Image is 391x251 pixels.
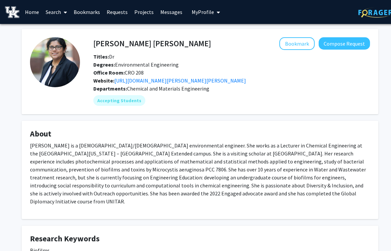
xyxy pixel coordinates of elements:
a: Bookmarks [70,0,103,24]
b: Titles: [93,53,109,60]
span: Dr [93,53,114,60]
b: Office Room: [93,69,125,76]
a: Search [42,0,70,24]
span: Environmental Engineering [93,61,179,68]
a: Opens in a new tab [114,77,246,84]
img: Profile Picture [30,37,80,87]
a: Home [22,0,42,24]
h4: About [30,129,370,139]
span: My Profile [192,9,214,15]
b: Departments: [93,85,127,92]
iframe: Chat [5,221,28,246]
button: Add Gisella Lamas Samanamud to Bookmarks [279,37,315,50]
img: University of Kentucky Logo [5,6,19,18]
a: Requests [103,0,131,24]
span: CRO 208 [93,69,144,76]
p: [PERSON_NAME] is a [DEMOGRAPHIC_DATA]/[DEMOGRAPHIC_DATA] environmental engineer. She works as a L... [30,141,370,205]
a: Messages [157,0,186,24]
b: Website: [93,77,114,84]
mat-chip: Accepting Students [93,95,145,106]
h4: Research Keywords [30,234,370,244]
b: Degrees: [93,61,115,68]
a: Projects [131,0,157,24]
span: Chemical and Materials Engineering [127,85,209,92]
button: Compose Request to Gisella Lamas Samanamud [319,37,370,50]
h4: [PERSON_NAME] [PERSON_NAME] [93,37,211,50]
